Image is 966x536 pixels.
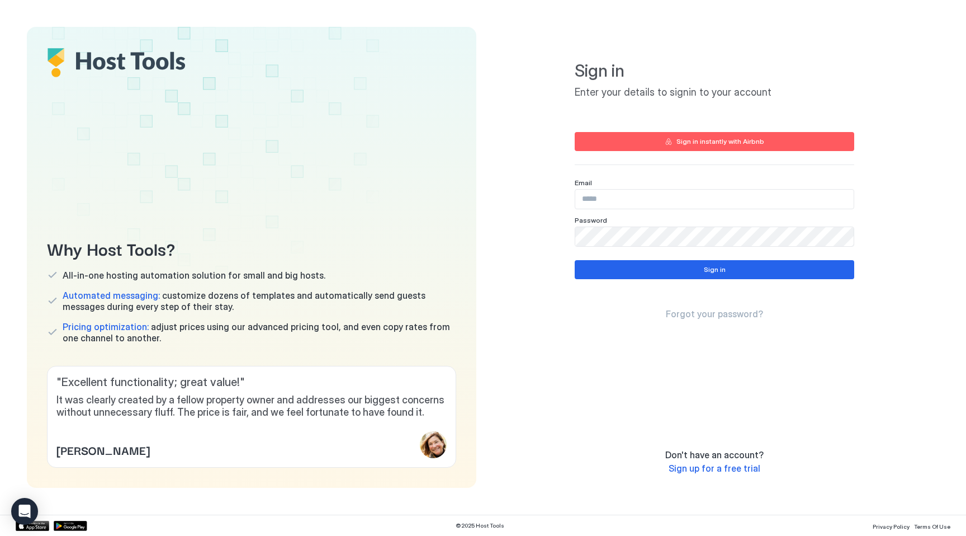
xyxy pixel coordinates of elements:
[56,394,447,419] span: It was clearly created by a fellow property owner and addresses our biggest concerns without unne...
[456,522,504,529] span: © 2025 Host Tools
[575,86,854,99] span: Enter your details to signin to your account
[873,520,910,532] a: Privacy Policy
[666,308,763,319] span: Forgot your password?
[704,265,726,275] div: Sign in
[575,178,592,187] span: Email
[47,236,456,261] span: Why Host Tools?
[63,270,325,281] span: All-in-one hosting automation solution for small and big hosts.
[420,431,447,458] div: profile
[11,498,38,525] div: Open Intercom Messenger
[16,521,49,531] a: App Store
[63,321,456,344] span: adjust prices using our advanced pricing tool, and even copy rates from one channel to another.
[56,441,150,458] span: [PERSON_NAME]
[914,520,950,532] a: Terms Of Use
[575,227,854,246] input: Input Field
[665,449,764,460] span: Don't have an account?
[63,290,456,312] span: customize dozens of templates and automatically send guests messages during every step of their s...
[575,190,854,209] input: Input Field
[676,137,764,147] div: Sign in instantly with Airbnb
[669,463,760,474] a: Sign up for a free trial
[914,523,950,530] span: Terms Of Use
[63,321,149,332] span: Pricing optimization:
[575,60,854,82] span: Sign in
[63,290,160,301] span: Automated messaging:
[54,521,87,531] a: Google Play Store
[575,260,854,279] button: Sign in
[666,308,763,320] a: Forgot your password?
[56,375,447,389] span: " Excellent functionality; great value! "
[873,523,910,530] span: Privacy Policy
[575,132,854,151] button: Sign in instantly with Airbnb
[575,216,607,224] span: Password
